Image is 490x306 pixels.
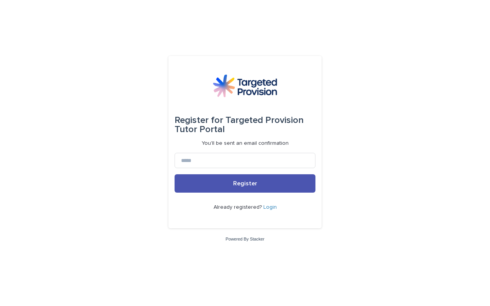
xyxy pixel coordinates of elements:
span: Register for [175,116,223,125]
div: Targeted Provision Tutor Portal [175,110,315,140]
button: Register [175,174,315,193]
a: Login [263,205,277,210]
img: M5nRWzHhSzIhMunXDL62 [213,74,277,97]
a: Powered By Stacker [225,237,264,241]
p: You'll be sent an email confirmation [202,140,289,147]
span: Register [233,180,257,187]
span: Already registered? [214,205,263,210]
